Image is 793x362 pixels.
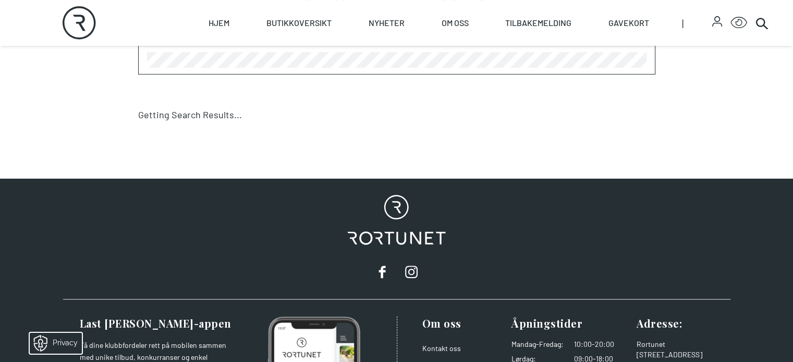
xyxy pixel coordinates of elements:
[637,316,718,331] h3: Adresse :
[138,108,655,122] p: Getting Search Results...
[401,261,422,282] a: instagram
[730,15,747,31] button: Open Accessibility Menu
[422,316,504,331] h3: Om oss
[80,316,236,331] h3: Last [PERSON_NAME]-appen
[422,344,461,353] a: Kontakt oss
[574,339,628,349] dd: 10:00-20:00
[372,261,393,282] a: facebook
[637,349,718,360] div: [STREET_ADDRESS]
[511,316,628,331] h3: Åpningstider
[511,339,564,349] dt: Mandag - Fredag :
[637,339,718,349] div: Rortunet
[10,329,95,357] iframe: Manage Preferences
